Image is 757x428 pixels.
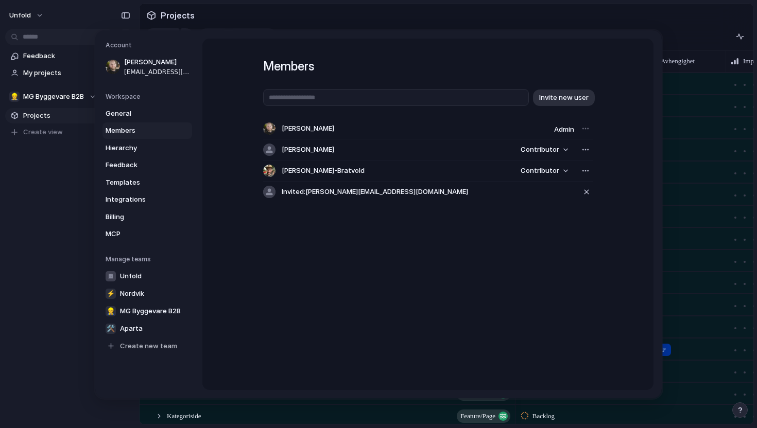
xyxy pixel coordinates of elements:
span: General [106,108,171,118]
span: Admin [554,125,574,133]
div: 👷 [106,306,116,316]
a: Templates [102,174,192,190]
span: [PERSON_NAME] [124,57,190,67]
a: Members [102,122,192,139]
div: ⚡ [106,288,116,298]
a: 🛠️Aparta [102,320,192,336]
button: Invite new user [533,89,595,105]
div: 🛠️ [106,323,116,333]
span: Members [106,126,171,136]
span: Billing [106,211,171,222]
a: [PERSON_NAME][EMAIL_ADDRESS][DOMAIN_NAME] [102,54,192,80]
span: Feedback [106,160,171,170]
a: General [102,105,192,121]
span: Templates [106,177,171,187]
a: Unfold [102,267,192,284]
a: Billing [102,208,192,225]
h5: Workspace [106,92,192,101]
span: Nordvik [120,288,144,298]
h5: Manage teams [106,254,192,263]
button: Contributor [514,142,574,157]
span: Invite new user [539,92,589,102]
a: 👷MG Byggevare B2B [102,302,192,319]
span: MCP [106,229,171,239]
span: Invited: [PERSON_NAME][EMAIL_ADDRESS][DOMAIN_NAME] [282,187,468,197]
a: Hierarchy [102,139,192,156]
a: MCP [102,226,192,242]
span: [PERSON_NAME]-Bratvold [282,166,365,176]
span: Contributor [521,166,559,176]
span: Create new team [120,341,177,351]
button: Contributor [514,164,574,178]
span: [EMAIL_ADDRESS][DOMAIN_NAME] [124,67,190,76]
span: Integrations [106,194,171,205]
h1: Members [263,57,593,76]
span: [PERSON_NAME] [282,145,334,155]
span: MG Byggevare B2B [120,306,181,316]
span: Hierarchy [106,142,171,153]
h5: Account [106,41,192,50]
a: Feedback [102,157,192,173]
span: [PERSON_NAME] [282,123,334,134]
span: Contributor [521,145,559,155]
a: Integrations [102,191,192,208]
a: ⚡Nordvik [102,285,192,301]
a: Create new team [102,337,192,354]
span: Unfold [120,271,142,281]
span: Aparta [120,323,143,333]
